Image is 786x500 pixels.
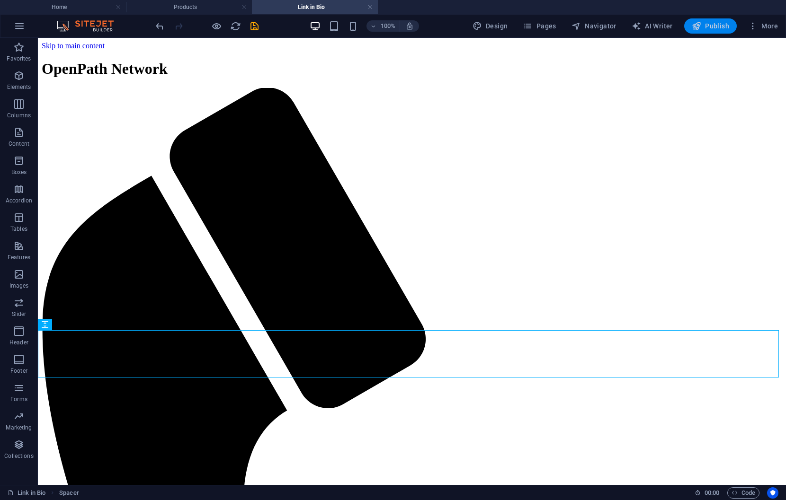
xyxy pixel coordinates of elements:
button: Design [469,18,512,34]
h4: Products [126,2,252,12]
i: Reload page [230,21,241,32]
button: Navigator [568,18,620,34]
p: Slider [12,310,27,318]
p: Header [9,339,28,346]
button: reload [230,20,241,32]
span: Code [732,487,755,499]
span: 00 00 [705,487,719,499]
button: undo [154,20,165,32]
p: Images [9,282,29,289]
span: : [711,489,713,496]
p: Marketing [6,424,32,431]
h4: Link in Bio [252,2,378,12]
span: Publish [692,21,729,31]
div: Design (Ctrl+Alt+Y) [469,18,512,34]
span: Pages [523,21,556,31]
p: Content [9,140,29,148]
h6: 100% [381,20,396,32]
span: Navigator [572,21,616,31]
p: Columns [7,112,31,119]
p: Accordion [6,197,32,204]
p: Boxes [11,168,27,176]
button: Publish [684,18,737,34]
button: Click here to leave preview mode and continue editing [211,20,222,32]
button: 100% [366,20,400,32]
span: AI Writer [632,21,673,31]
i: On resize automatically adjust zoom level to fit chosen device. [405,22,414,30]
p: Forms [10,395,27,403]
nav: breadcrumb [59,487,79,499]
h6: Session time [695,487,720,499]
p: Favorites [7,55,31,62]
p: Elements [7,83,31,91]
p: Collections [4,452,33,460]
img: Editor Logo [54,20,125,32]
button: Code [727,487,759,499]
button: More [744,18,782,34]
button: Usercentrics [767,487,778,499]
button: Pages [519,18,560,34]
i: Save (Ctrl+S) [249,21,260,32]
button: AI Writer [628,18,677,34]
button: save [249,20,260,32]
span: Design [473,21,508,31]
span: More [748,21,778,31]
p: Features [8,254,30,261]
a: Skip to main content [4,4,67,12]
p: Tables [10,225,27,233]
span: Click to select. Double-click to edit [59,487,79,499]
a: Click to cancel selection. Double-click to open Pages [8,487,45,499]
i: Undo: Move elements (Ctrl+Z) [154,21,165,32]
p: Footer [10,367,27,375]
